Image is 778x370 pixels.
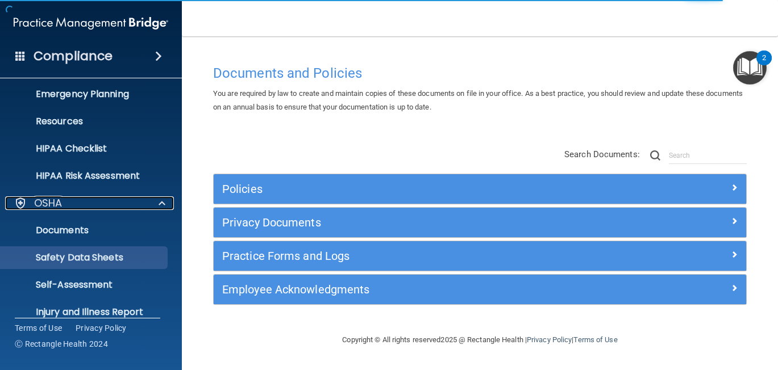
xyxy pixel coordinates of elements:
[15,322,62,334] a: Terms of Use
[669,147,747,164] input: Search
[581,289,764,335] iframe: Drift Widget Chat Controller
[650,150,660,161] img: ic-search.3b580494.png
[7,116,163,127] p: Resources
[273,322,688,358] div: Copyright © All rights reserved 2025 @ Rectangle Health | |
[733,51,767,85] button: Open Resource Center, 2 new notifications
[222,183,605,195] h5: Policies
[222,247,738,265] a: Practice Forms and Logs
[527,335,572,344] a: Privacy Policy
[213,89,743,111] span: You are required by law to create and maintain copies of these documents on file in your office. ...
[7,143,163,154] p: HIPAA Checklist
[762,58,766,73] div: 2
[7,252,163,263] p: Safety Data Sheets
[222,283,605,296] h5: Employee Acknowledgments
[222,213,738,232] a: Privacy Documents
[7,89,163,100] p: Emergency Planning
[14,12,168,35] img: PMB logo
[34,196,63,210] p: OSHA
[222,250,605,262] h5: Practice Forms and Logs
[222,216,605,229] h5: Privacy Documents
[573,335,617,344] a: Terms of Use
[7,279,163,291] p: Self-Assessment
[15,338,108,350] span: Ⓒ Rectangle Health 2024
[222,280,738,298] a: Employee Acknowledgments
[7,225,163,236] p: Documents
[213,66,747,81] h4: Documents and Policies
[7,306,163,318] p: Injury and Illness Report
[34,48,113,64] h4: Compliance
[564,149,640,159] span: Search Documents:
[222,180,738,198] a: Policies
[7,170,163,182] p: HIPAA Risk Assessment
[76,322,127,334] a: Privacy Policy
[14,196,165,210] a: OSHA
